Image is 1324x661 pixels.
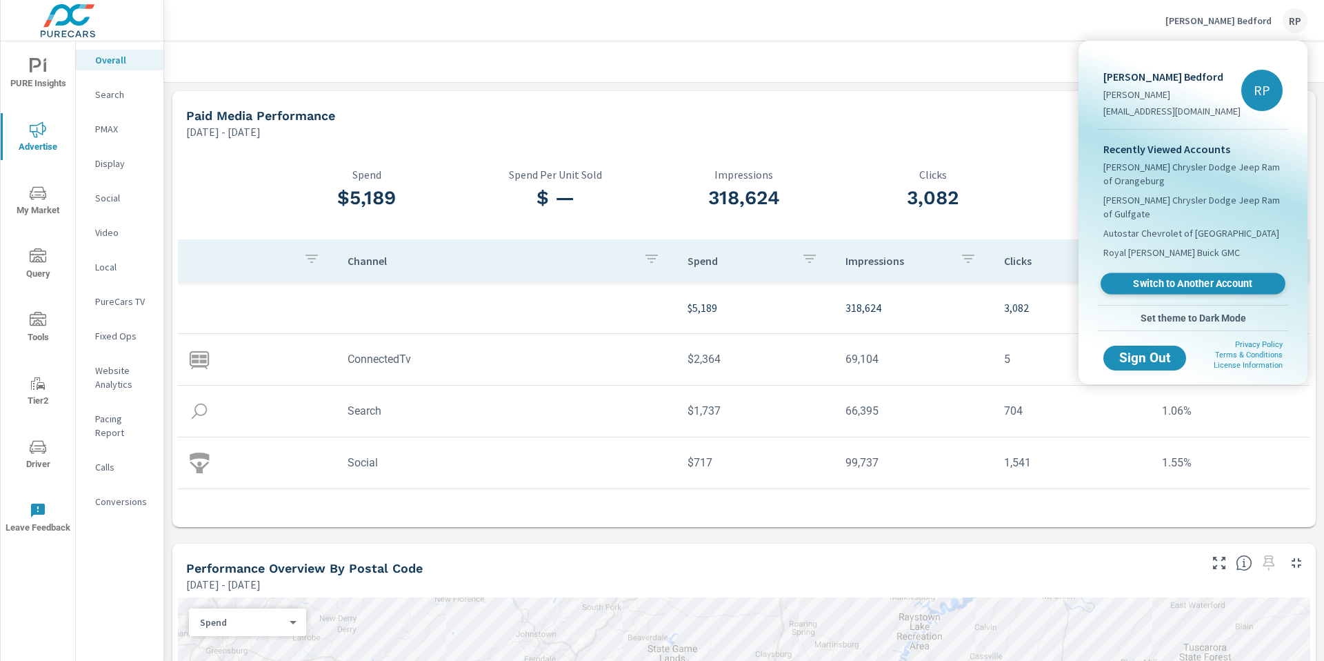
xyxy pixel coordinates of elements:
[1103,346,1186,371] button: Sign Out
[1098,306,1288,330] button: Set theme to Dark Mode
[1101,273,1285,295] a: Switch to Another Account
[1103,193,1283,221] span: [PERSON_NAME] Chrysler Dodge Jeep Ram of Gulfgate
[1103,88,1241,101] p: [PERSON_NAME]
[1214,361,1283,370] a: License Information
[1103,141,1283,157] p: Recently Viewed Accounts
[1215,351,1283,359] a: Terms & Conditions
[1103,104,1241,118] p: [EMAIL_ADDRESS][DOMAIN_NAME]
[1103,312,1283,324] span: Set theme to Dark Mode
[1103,246,1240,259] span: Royal [PERSON_NAME] Buick GMC
[1108,277,1277,290] span: Switch to Another Account
[1241,70,1283,111] div: RP
[1235,340,1283,349] a: Privacy Policy
[1103,160,1283,188] span: [PERSON_NAME] Chrysler Dodge Jeep Ram of Orangeburg
[1103,226,1279,240] span: Autostar Chevrolet of [GEOGRAPHIC_DATA]
[1114,352,1175,364] span: Sign Out
[1103,68,1241,85] p: [PERSON_NAME] Bedford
